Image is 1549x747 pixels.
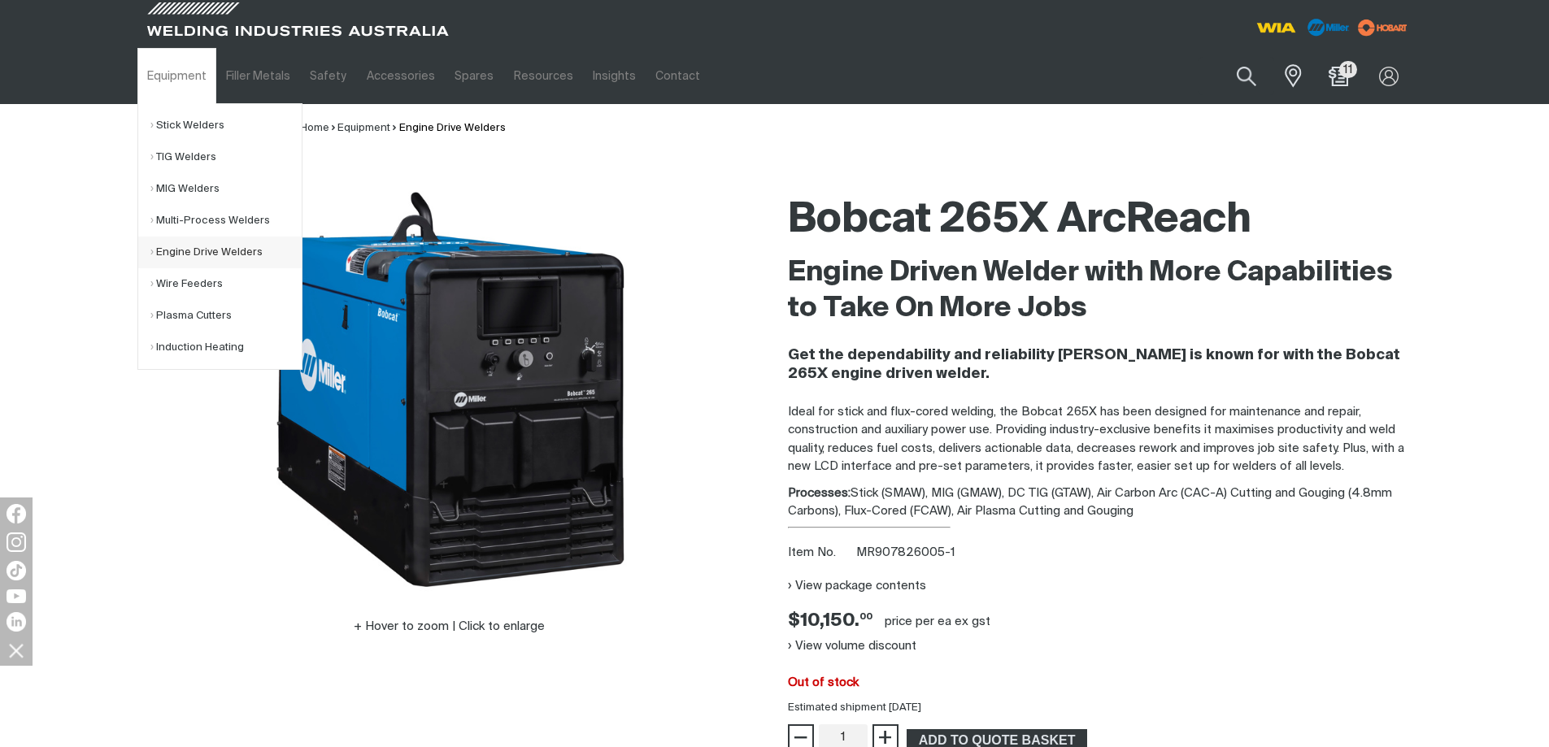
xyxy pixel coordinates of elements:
[788,633,916,659] button: View volume discount
[788,255,1412,327] h2: Engine Driven Welder with More Capabilities to Take On More Jobs
[646,48,710,104] a: Contact
[788,346,1412,384] h4: Get the dependability and reliability [PERSON_NAME] is known for with the Bobcat 265X engine driv...
[788,572,926,598] button: View package contents
[955,614,990,630] div: ex gst
[300,123,329,133] a: Home
[775,700,1425,716] div: Estimated shipment [DATE]
[7,532,26,552] img: Instagram
[150,110,302,141] a: Stick Welders
[788,610,872,633] div: Price
[216,48,300,104] a: Filler Metals
[503,48,582,104] a: Resources
[300,48,356,104] a: Safety
[2,636,30,664] img: hide socials
[357,48,445,104] a: Accessories
[885,614,951,630] div: price per EA
[859,612,872,621] sup: 00
[583,48,646,104] a: Insights
[445,48,503,104] a: Spares
[137,103,302,370] ul: Equipment Submenu
[1353,15,1412,40] img: miller
[856,546,955,558] span: MR907826005-1
[7,612,26,632] img: LinkedIn
[150,300,302,332] a: Plasma Cutters
[1219,57,1274,95] button: Search products
[137,48,216,104] a: Equipment
[344,617,555,636] button: Hover to zoom | Click to enlarge
[788,403,1412,476] p: Ideal for stick and flux-cored welding, the Bobcat 265X has been designed for maintenance and rep...
[150,205,302,237] a: Multi-Process Welders
[337,123,390,133] a: Equipment
[137,48,1094,104] nav: Main
[7,504,26,523] img: Facebook
[788,676,859,688] span: Out of stock
[788,484,1412,521] div: Stick (SMAW), MIG (GMAW), DC TIG (GTAW), Air Carbon Arc (CAC-A) Cutting and Gouging (4.8mm Carbon...
[788,544,854,562] span: Item No.
[300,120,506,137] nav: Breadcrumb
[150,141,302,173] a: TIG Welders
[1199,57,1274,95] input: Product name or item number...
[7,589,26,603] img: YouTube
[788,194,1412,247] h1: Bobcat 265X ArcReach
[150,173,302,205] a: MIG Welders
[788,487,851,499] strong: Processes:
[150,268,302,300] a: Wire Feeders
[399,123,506,133] a: Engine Drive Welders
[7,561,26,580] img: TikTok
[246,186,653,593] img: Bobcat 265X ArcReach
[788,610,872,633] span: $10,150.
[150,237,302,268] a: Engine Drive Welders
[150,332,302,363] a: Induction Heating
